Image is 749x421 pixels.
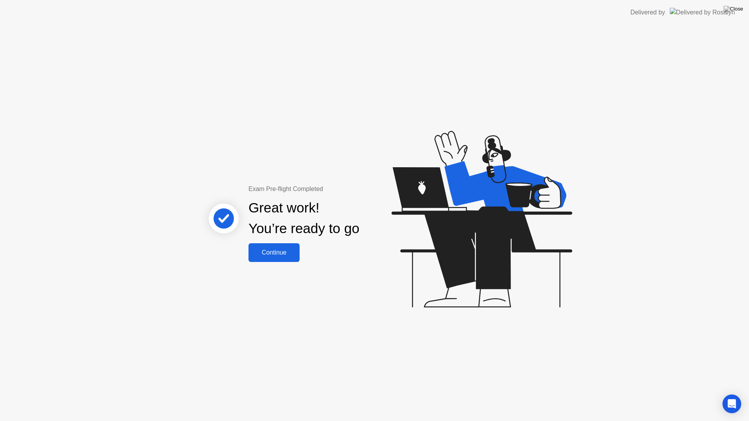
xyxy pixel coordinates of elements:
div: Continue [251,249,297,256]
div: Exam Pre-flight Completed [248,184,410,194]
img: Close [724,6,743,12]
div: Open Intercom Messenger [722,394,741,413]
div: Great work! You’re ready to go [248,198,359,239]
button: Continue [248,243,300,262]
img: Delivered by Rosalyn [670,8,735,17]
div: Delivered by [630,8,665,17]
